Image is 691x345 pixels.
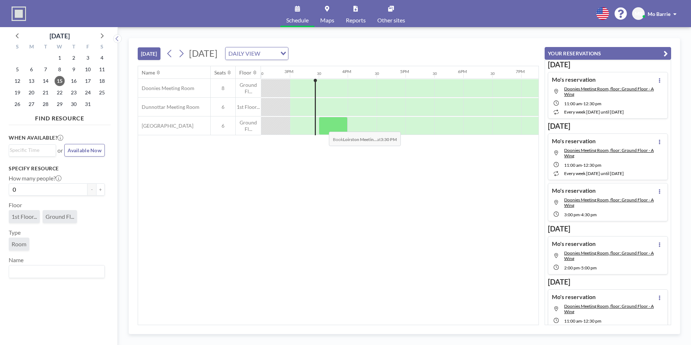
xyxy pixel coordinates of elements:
span: 2:00 PM [564,265,580,271]
button: YOUR RESERVATIONS [545,47,671,60]
span: Tuesday, October 28, 2025 [40,99,51,109]
span: 6 [211,104,235,110]
span: Friday, October 10, 2025 [83,64,93,74]
span: - [580,212,581,217]
span: Wednesday, October 22, 2025 [55,88,65,98]
div: 6PM [458,69,467,74]
span: Friday, October 3, 2025 [83,53,93,63]
span: Sunday, October 26, 2025 [12,99,22,109]
span: Dunnottar Meeting Room [138,104,199,110]
span: 3:00 PM [564,212,580,217]
span: Doonies Meeting Room, floor: Ground Floor - A Wing [564,86,654,97]
div: 30 [317,71,321,76]
span: Doonies Meeting Room, floor: Ground Floor - A Wing [564,148,654,158]
span: 1st Floor... [236,104,261,110]
span: Thursday, October 23, 2025 [69,88,79,98]
span: Saturday, October 4, 2025 [97,53,107,63]
span: Ground Fl... [46,213,74,220]
div: 3PM [284,69,293,74]
span: Sunday, October 12, 2025 [12,76,22,86]
span: 11:00 AM [564,101,582,106]
h3: [DATE] [548,122,668,131]
img: organization-logo [12,7,26,21]
div: W [53,43,67,52]
div: Search for option [9,265,104,278]
label: How many people? [9,175,61,182]
div: 30 [433,71,437,76]
span: Wednesday, October 1, 2025 [55,53,65,63]
span: Available Now [68,147,102,153]
span: Tuesday, October 21, 2025 [40,88,51,98]
span: Wednesday, October 15, 2025 [55,76,65,86]
span: Book at [329,132,401,146]
span: every week [DATE] until [DATE] [564,109,624,115]
span: Thursday, October 9, 2025 [69,64,79,74]
span: - [582,318,583,324]
span: - [582,162,583,168]
h4: Mo's reservation [552,76,596,83]
div: 5PM [400,69,409,74]
h3: [DATE] [548,60,668,69]
span: Thursday, October 30, 2025 [69,99,79,109]
span: Sunday, October 19, 2025 [12,88,22,98]
span: 12:30 PM [583,318,601,324]
span: Ground Fl... [236,119,261,132]
span: 11:00 AM [564,318,582,324]
span: or [57,147,63,154]
span: Doonies Meeting Room [138,85,194,91]
span: 5:00 PM [581,265,597,271]
label: Name [9,256,23,264]
span: Monday, October 6, 2025 [26,64,37,74]
div: T [66,43,81,52]
div: 30 [375,71,379,76]
span: Saturday, October 18, 2025 [97,76,107,86]
span: Doonies Meeting Room, floor: Ground Floor - A Wing [564,197,654,208]
span: Mo Barrie [648,11,670,17]
span: Tuesday, October 7, 2025 [40,64,51,74]
h3: Specify resource [9,165,105,172]
div: Floor [239,69,252,76]
span: MB [635,10,643,17]
input: Search for option [262,49,276,58]
span: 11:00 AM [564,162,582,168]
span: - [580,265,581,271]
span: Thursday, October 16, 2025 [69,76,79,86]
button: Available Now [64,144,105,157]
span: 8 [211,85,235,91]
div: Search for option [9,145,56,156]
h3: [DATE] [548,277,668,286]
div: M [25,43,39,52]
button: + [96,183,105,196]
span: Monday, October 27, 2025 [26,99,37,109]
h4: Mo's reservation [552,240,596,247]
span: Friday, October 17, 2025 [83,76,93,86]
div: 30 [259,71,263,76]
span: 1st Floor... [12,213,37,220]
input: Search for option [10,146,52,154]
div: Name [142,69,155,76]
h4: FIND RESOURCE [9,112,111,122]
span: 12:30 PM [583,101,601,106]
span: Wednesday, October 8, 2025 [55,64,65,74]
span: Room [12,240,26,247]
span: Saturday, October 11, 2025 [97,64,107,74]
b: Loirston Meetin... [343,137,377,142]
span: 6 [211,123,235,129]
span: Sunday, October 5, 2025 [12,64,22,74]
span: 4:30 PM [581,212,597,217]
div: [DATE] [50,31,70,41]
div: 4PM [342,69,351,74]
span: Saturday, October 25, 2025 [97,88,107,98]
span: Monday, October 13, 2025 [26,76,37,86]
span: Reports [346,17,366,23]
input: Search for option [10,267,100,276]
div: T [39,43,53,52]
span: Friday, October 24, 2025 [83,88,93,98]
span: 12:30 PM [583,162,601,168]
span: [GEOGRAPHIC_DATA] [138,123,193,129]
div: Search for option [226,47,288,60]
span: - [582,101,583,106]
button: - [87,183,96,196]
h4: Mo's reservation [552,137,596,145]
span: every week [DATE] until [DATE] [564,171,624,176]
